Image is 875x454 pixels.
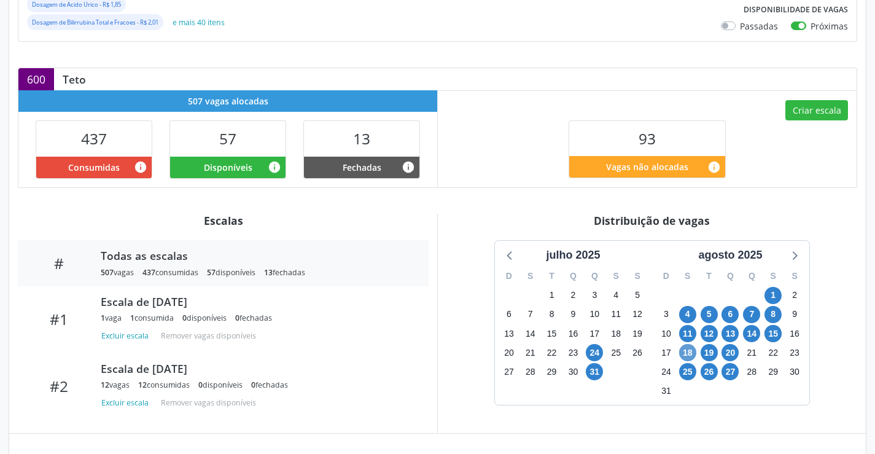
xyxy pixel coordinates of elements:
span: 437 [142,267,155,278]
span: domingo, 13 de julho de 2025 [500,325,518,342]
span: quarta-feira, 2 de julho de 2025 [564,287,581,304]
span: terça-feira, 22 de julho de 2025 [543,344,561,361]
span: sábado, 2 de agosto de 2025 [786,287,803,304]
span: 13 [353,128,370,149]
span: terça-feira, 5 de agosto de 2025 [701,306,718,323]
span: sábado, 16 de agosto de 2025 [786,325,803,342]
span: sábado, 30 de agosto de 2025 [786,363,803,380]
div: Q [584,267,605,286]
div: # [26,254,92,272]
span: sexta-feira, 18 de julho de 2025 [607,325,624,342]
div: vagas [101,380,130,390]
span: sábado, 12 de julho de 2025 [629,306,646,323]
div: Q [562,267,584,286]
div: Teto [54,72,95,86]
div: T [541,267,562,286]
span: quarta-feira, 30 de julho de 2025 [564,363,581,380]
span: sábado, 26 de julho de 2025 [629,344,646,361]
span: 1 [101,313,105,323]
span: quarta-feira, 27 de agosto de 2025 [721,363,739,380]
span: quarta-feira, 23 de julho de 2025 [564,344,581,361]
div: vaga [101,313,122,323]
span: sábado, 5 de julho de 2025 [629,287,646,304]
span: domingo, 24 de agosto de 2025 [658,363,675,380]
div: Q [720,267,741,286]
div: 507 vagas alocadas [18,90,437,112]
span: quarta-feira, 20 de agosto de 2025 [721,344,739,361]
button: Criar escala [785,100,848,121]
div: julho 2025 [541,247,605,264]
div: disponíveis [207,267,255,278]
span: quarta-feira, 16 de julho de 2025 [564,325,581,342]
div: Escala de [DATE] [101,295,411,308]
span: segunda-feira, 18 de agosto de 2025 [679,344,696,361]
span: Consumidas [68,161,120,174]
span: domingo, 3 de agosto de 2025 [658,306,675,323]
span: sexta-feira, 11 de julho de 2025 [607,306,624,323]
span: domingo, 17 de agosto de 2025 [658,344,675,361]
span: terça-feira, 29 de julho de 2025 [543,363,561,380]
div: S [627,267,648,286]
div: fechadas [264,267,305,278]
i: Quantidade de vagas restantes do teto de vagas [707,160,721,174]
span: 93 [639,128,656,149]
div: T [698,267,720,286]
span: sexta-feira, 25 de julho de 2025 [607,344,624,361]
span: sexta-feira, 15 de agosto de 2025 [764,325,782,342]
span: sexta-feira, 1 de agosto de 2025 [764,287,782,304]
label: Disponibilidade de vagas [744,1,848,20]
i: Vagas alocadas que possuem marcações associadas [134,160,147,174]
div: fechadas [251,380,288,390]
div: agosto 2025 [693,247,767,264]
span: quarta-feira, 6 de agosto de 2025 [721,306,739,323]
span: 57 [207,267,216,278]
i: Vagas alocadas e sem marcações associadas que tiveram sua disponibilidade fechada [402,160,415,174]
div: Distribuição de vagas [446,214,857,227]
span: domingo, 27 de julho de 2025 [500,363,518,380]
span: segunda-feira, 28 de julho de 2025 [522,363,539,380]
button: e mais 40 itens [168,14,230,31]
div: fechadas [235,313,272,323]
div: S [605,267,627,286]
label: Passadas [740,20,778,33]
div: D [656,267,677,286]
span: segunda-feira, 7 de julho de 2025 [522,306,539,323]
span: quinta-feira, 10 de julho de 2025 [586,306,603,323]
span: 437 [81,128,107,149]
span: quinta-feira, 24 de julho de 2025 [586,344,603,361]
div: Escalas [18,214,429,227]
div: S [677,267,698,286]
span: segunda-feira, 21 de julho de 2025 [522,344,539,361]
div: D [499,267,520,286]
span: 57 [219,128,236,149]
span: sexta-feira, 29 de agosto de 2025 [764,363,782,380]
span: domingo, 31 de agosto de 2025 [658,383,675,400]
label: Próximas [811,20,848,33]
div: S [784,267,806,286]
span: quinta-feira, 3 de julho de 2025 [586,287,603,304]
small: Dosagem de Acido Urico - R$ 1,85 [32,1,121,9]
span: segunda-feira, 14 de julho de 2025 [522,325,539,342]
span: 0 [198,380,203,390]
span: domingo, 10 de agosto de 2025 [658,325,675,342]
span: 0 [235,313,239,323]
div: S [763,267,784,286]
div: vagas [101,267,134,278]
span: Fechadas [343,161,381,174]
div: #1 [26,310,92,328]
span: Disponíveis [204,161,252,174]
div: Escala de [DATE] [101,362,411,375]
div: Todas as escalas [101,249,411,262]
span: quinta-feira, 7 de agosto de 2025 [743,306,760,323]
span: terça-feira, 1 de julho de 2025 [543,287,561,304]
span: 12 [101,380,109,390]
span: 13 [264,267,273,278]
span: sábado, 9 de agosto de 2025 [786,306,803,323]
span: segunda-feira, 25 de agosto de 2025 [679,363,696,380]
span: segunda-feira, 4 de agosto de 2025 [679,306,696,323]
span: segunda-feira, 11 de agosto de 2025 [679,325,696,342]
span: 0 [251,380,255,390]
div: consumidas [138,380,190,390]
span: terça-feira, 19 de agosto de 2025 [701,344,718,361]
span: quinta-feira, 17 de julho de 2025 [586,325,603,342]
